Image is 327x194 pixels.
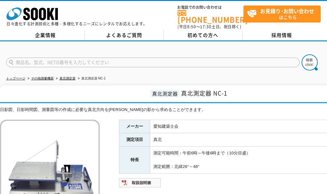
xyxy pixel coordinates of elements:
[31,77,54,80] a: その他測量機器
[177,24,241,30] span: (平日 ～ 土日、祝日除く)
[177,5,243,9] span: お電話でのお問い合わせは
[242,31,321,40] a: 採用情報
[6,58,300,67] input: 商品名、型式、NETIS番号を入力してください
[6,77,25,80] a: トップページ
[260,7,314,15] strong: お見積り･お問い合わせ
[59,77,76,80] a: 真北測定器
[119,182,161,187] a: 取扱説明書
[247,6,320,22] span: はこちら
[6,31,85,40] a: 企業情報
[181,89,227,97] span: 真北測定器 NC-1
[177,10,243,23] a: [PHONE_NUMBER]
[77,75,106,82] li: 真北測定器 NC-1
[243,5,321,23] a: お見積り･お問い合わせはこちら
[119,147,150,173] th: 特長
[119,120,150,133] th: メーカー
[187,24,196,30] span: 8:50
[85,31,164,40] a: よくあるご質問
[119,133,150,147] th: 測定項目
[6,22,147,26] p: 日々進化する計測技術と多種・多様化するニーズにレンタルでお応えします。
[150,90,179,97] span: 真北測定器
[200,24,212,30] span: 17:30
[119,178,161,188] img: 取扱説明書
[302,54,318,70] img: btn_search.png
[187,32,218,39] span: 初めての方へ
[164,31,242,40] a: 初めての方へ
